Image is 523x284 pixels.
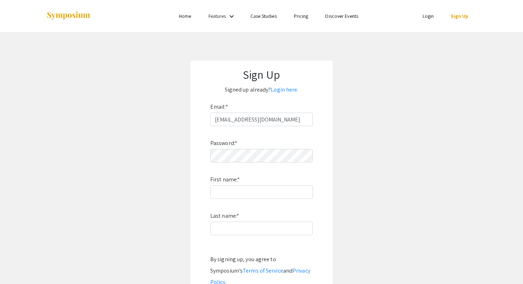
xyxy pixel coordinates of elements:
a: Terms of Service [243,267,283,274]
a: Sign Up [451,13,468,19]
a: Login [423,13,434,19]
a: Discover Events [325,13,358,19]
label: Last name: [210,210,239,222]
label: Email: [210,101,228,113]
label: First name: [210,174,240,185]
p: Signed up already? [197,84,326,95]
img: Symposium by ForagerOne [46,11,91,21]
a: Case Studies [250,13,277,19]
h1: Sign Up [197,68,326,81]
label: Password: [210,138,237,149]
a: Features [208,13,226,19]
mat-icon: Expand Features list [227,12,236,21]
iframe: Chat [5,252,30,279]
a: Login here. [271,86,298,93]
a: Home [179,13,191,19]
a: Pricing [294,13,308,19]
